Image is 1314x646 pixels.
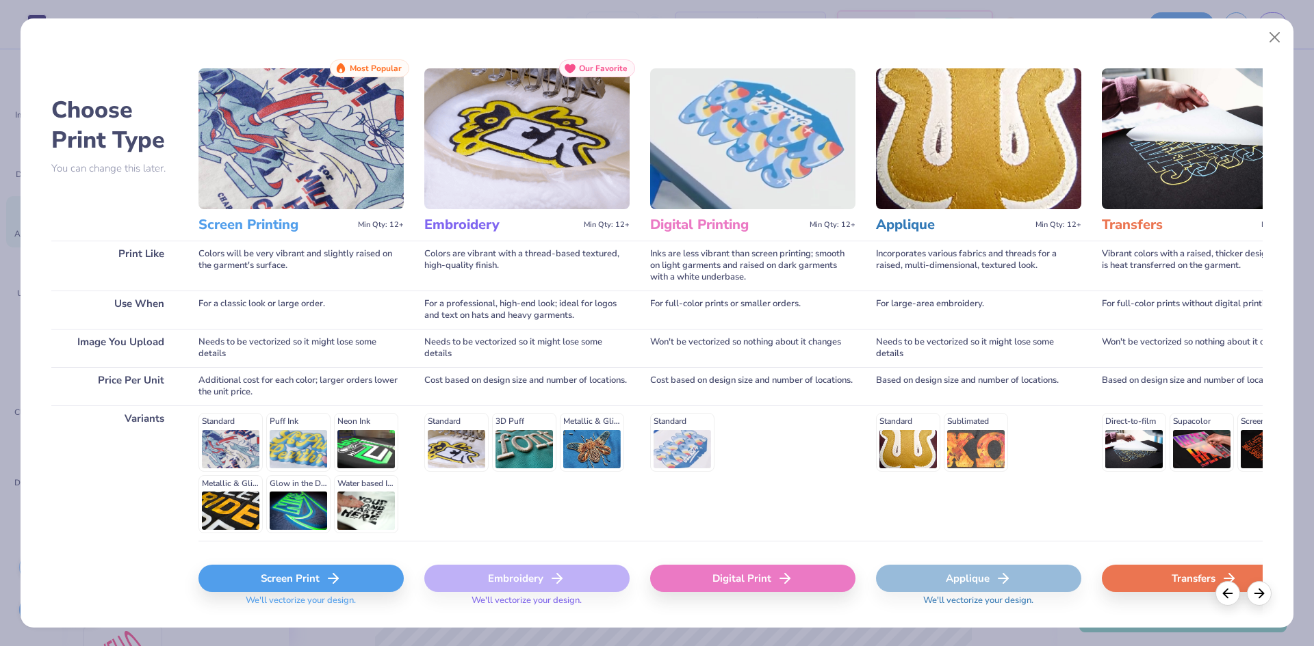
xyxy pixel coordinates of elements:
[51,329,178,367] div: Image You Upload
[198,291,404,329] div: For a classic look or large order.
[1261,220,1307,230] span: Min Qty: 12+
[1262,25,1288,51] button: Close
[1035,220,1081,230] span: Min Qty: 12+
[1102,241,1307,291] div: Vibrant colors with a raised, thicker design since it is heat transferred on the garment.
[876,565,1081,592] div: Applique
[424,68,630,209] img: Embroidery
[51,367,178,405] div: Price Per Unit
[198,565,404,592] div: Screen Print
[1102,68,1307,209] img: Transfers
[1102,291,1307,329] div: For full-color prints without digital printing.
[198,367,404,405] div: Additional cost for each color; larger orders lower the unit price.
[424,565,630,592] div: Embroidery
[584,220,630,230] span: Min Qty: 12+
[1102,329,1307,367] div: Won't be vectorized so nothing about it changes
[51,163,178,174] p: You can change this later.
[650,367,855,405] div: Cost based on design size and number of locations.
[876,329,1081,367] div: Needs to be vectorized so it might lose some details
[51,405,178,541] div: Variants
[876,367,1081,405] div: Based on design size and number of locations.
[350,64,402,73] span: Most Popular
[198,68,404,209] img: Screen Printing
[650,68,855,209] img: Digital Printing
[424,241,630,291] div: Colors are vibrant with a thread-based textured, high-quality finish.
[198,241,404,291] div: Colors will be very vibrant and slightly raised on the garment's surface.
[466,595,587,615] span: We'll vectorize your design.
[1102,367,1307,405] div: Based on design size and number of locations.
[51,95,178,155] h2: Choose Print Type
[51,241,178,291] div: Print Like
[424,367,630,405] div: Cost based on design size and number of locations.
[650,216,804,234] h3: Digital Printing
[876,241,1081,291] div: Incorporates various fabrics and threads for a raised, multi-dimensional, textured look.
[1102,565,1307,592] div: Transfers
[650,329,855,367] div: Won't be vectorized so nothing about it changes
[876,216,1030,234] h3: Applique
[876,68,1081,209] img: Applique
[198,216,352,234] h3: Screen Printing
[650,291,855,329] div: For full-color prints or smaller orders.
[1102,216,1256,234] h3: Transfers
[240,595,361,615] span: We'll vectorize your design.
[424,216,578,234] h3: Embroidery
[424,291,630,329] div: For a professional, high-end look; ideal for logos and text on hats and heavy garments.
[424,329,630,367] div: Needs to be vectorized so it might lose some details
[198,329,404,367] div: Needs to be vectorized so it might lose some details
[358,220,404,230] span: Min Qty: 12+
[918,595,1039,615] span: We'll vectorize your design.
[650,241,855,291] div: Inks are less vibrant than screen printing; smooth on light garments and raised on dark garments ...
[810,220,855,230] span: Min Qty: 12+
[876,291,1081,329] div: For large-area embroidery.
[650,565,855,592] div: Digital Print
[579,64,628,73] span: Our Favorite
[51,291,178,329] div: Use When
